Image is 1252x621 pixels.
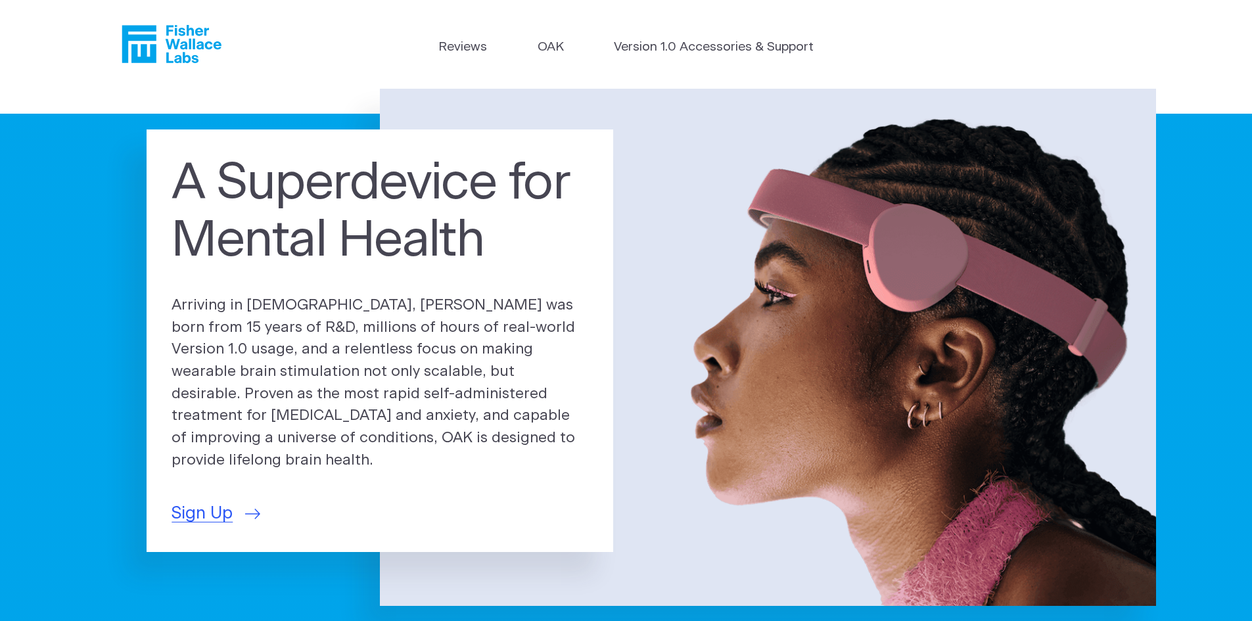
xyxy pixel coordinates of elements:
h1: A Superdevice for Mental Health [172,155,588,271]
span: Sign Up [172,501,233,526]
a: Fisher Wallace [122,25,221,63]
a: Version 1.0 Accessories & Support [614,38,814,57]
a: OAK [538,38,564,57]
a: Sign Up [172,501,260,526]
a: Reviews [438,38,487,57]
p: Arriving in [DEMOGRAPHIC_DATA], [PERSON_NAME] was born from 15 years of R&D, millions of hours of... [172,294,588,472]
